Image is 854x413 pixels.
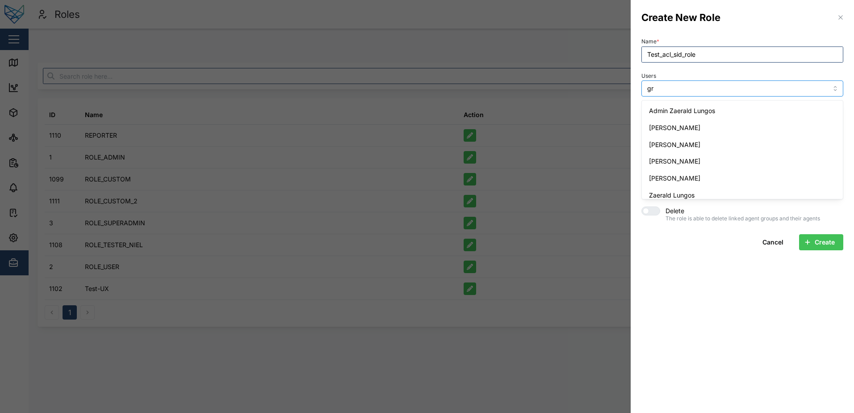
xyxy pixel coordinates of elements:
[644,102,841,119] div: Admin Zaerald Lungos
[660,215,820,222] div: The role is able to delete linked agent groups and their agents
[799,234,843,250] button: Create
[641,73,656,79] label: Users
[660,206,820,215] label: Delete
[644,136,841,153] div: [PERSON_NAME]
[644,119,841,136] div: [PERSON_NAME]
[641,11,720,25] h3: Create New Role
[644,170,841,187] div: [PERSON_NAME]
[644,153,841,170] div: [PERSON_NAME]
[644,187,841,204] div: Zaerald Lungos
[641,38,659,45] label: Name
[815,235,835,250] span: Create
[754,234,792,250] button: Cancel
[762,235,783,250] span: Cancel
[647,85,801,92] input: select Users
